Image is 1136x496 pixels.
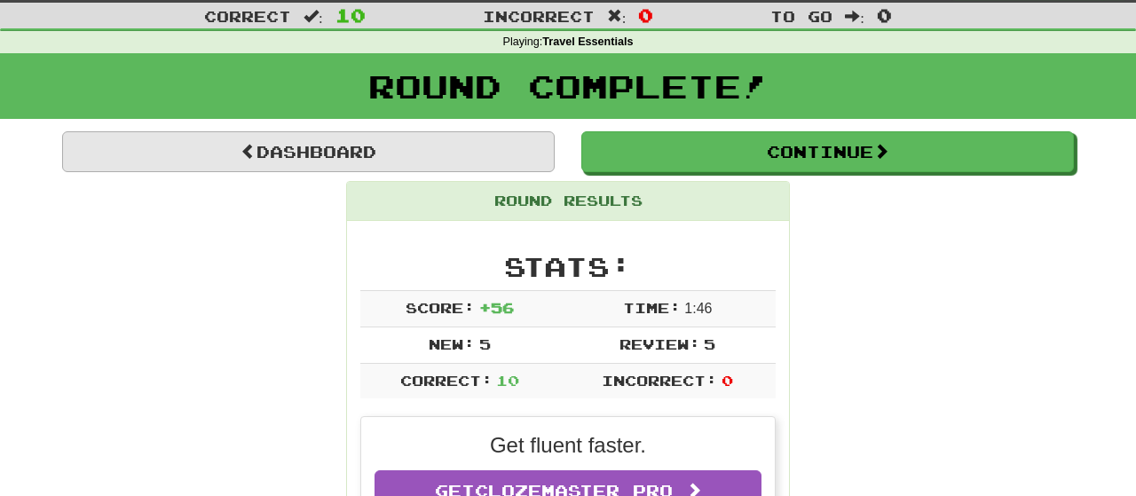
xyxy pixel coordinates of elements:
span: : [304,9,323,24]
span: 10 [496,372,519,389]
button: Continue [581,131,1074,172]
div: Round Results [347,182,789,221]
span: + 56 [479,299,514,316]
span: 0 [638,4,653,26]
span: Time: [623,299,681,316]
h2: Stats: [360,252,776,281]
span: : [607,9,627,24]
span: 0 [877,4,892,26]
span: Correct: [400,372,493,389]
span: Incorrect: [602,372,717,389]
span: 1 : 46 [684,301,712,316]
span: New: [429,335,475,352]
span: 10 [335,4,366,26]
span: To go [770,7,832,25]
span: 5 [704,335,715,352]
span: Incorrect [483,7,595,25]
strong: Travel Essentials [542,35,633,48]
p: Get fluent faster. [375,430,761,461]
span: 0 [722,372,733,389]
span: Correct [204,7,291,25]
span: : [845,9,864,24]
span: Score: [406,299,475,316]
a: Dashboard [62,131,555,172]
span: Review: [619,335,700,352]
h1: Round Complete! [6,68,1130,104]
span: 5 [479,335,491,352]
